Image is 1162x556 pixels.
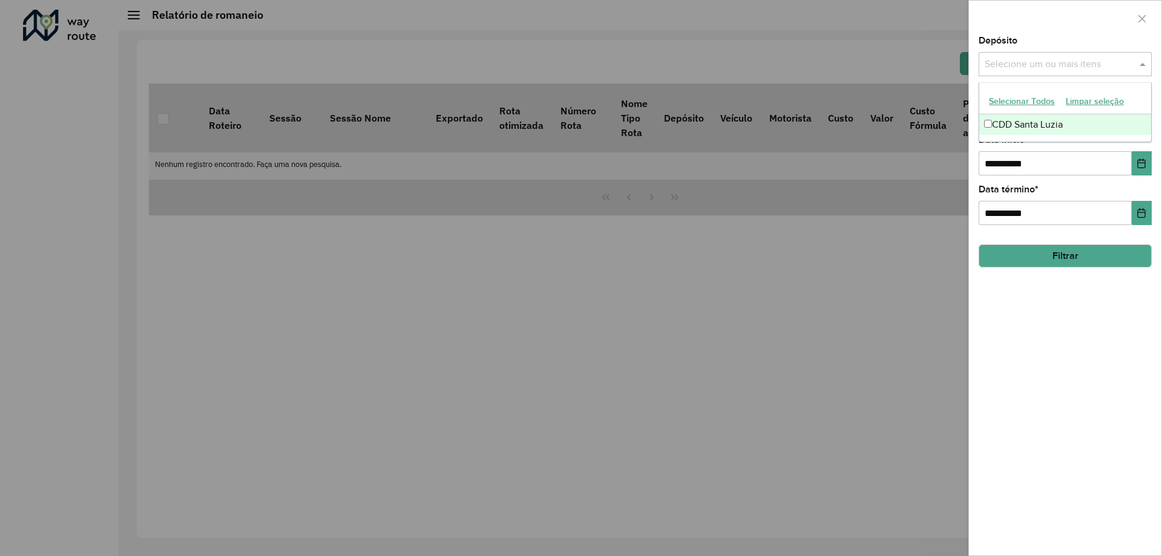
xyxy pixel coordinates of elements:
div: CDD Santa Luzia [979,114,1151,135]
label: Depósito [979,33,1017,48]
ng-dropdown-panel: Options list [979,82,1152,142]
button: Limpar seleção [1060,92,1129,111]
button: Selecionar Todos [983,92,1060,111]
button: Choose Date [1132,201,1152,225]
button: Choose Date [1132,151,1152,175]
button: Filtrar [979,244,1152,267]
label: Data término [979,182,1039,197]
